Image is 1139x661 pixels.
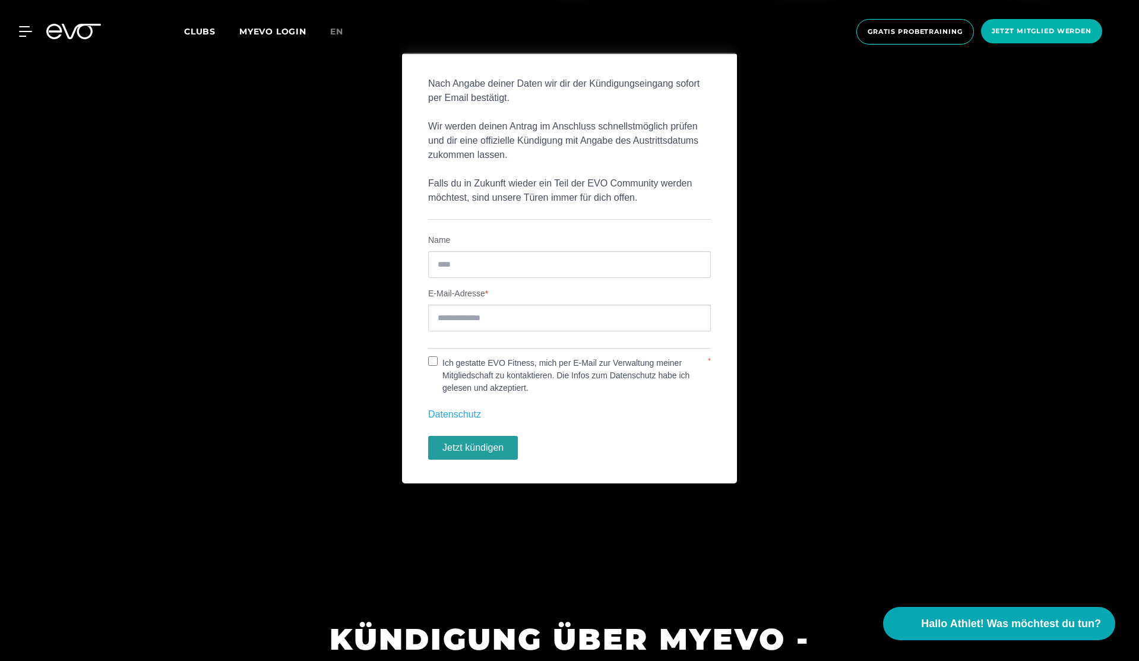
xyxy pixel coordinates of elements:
[868,27,963,37] span: Gratis Probetraining
[184,26,216,37] span: Clubs
[428,77,711,205] p: Nach Angabe deiner Daten wir dir der Kündigungseingang sofort per Email bestätigt. Wir werden dei...
[992,26,1091,36] span: Jetzt Mitglied werden
[239,26,306,37] a: MYEVO LOGIN
[428,305,711,331] input: E-Mail-Adresse
[853,19,977,45] a: Gratis Probetraining
[428,287,711,300] label: E-Mail-Adresse
[184,26,239,37] a: Clubs
[977,19,1106,45] a: Jetzt Mitglied werden
[428,251,711,278] input: Name
[330,26,343,37] span: en
[428,234,711,246] label: Name
[330,25,357,39] a: en
[883,607,1115,640] button: Hallo Athlet! Was möchtest du tun?
[921,616,1101,632] span: Hallo Athlet! Was möchtest du tun?
[438,357,707,394] label: Ich gestatte EVO Fitness, mich per E-Mail zur Verwaltung meiner Mitgliedschaft zu kontaktieren. D...
[428,436,518,460] button: Jetzt kündigen
[428,409,481,419] a: Datenschutz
